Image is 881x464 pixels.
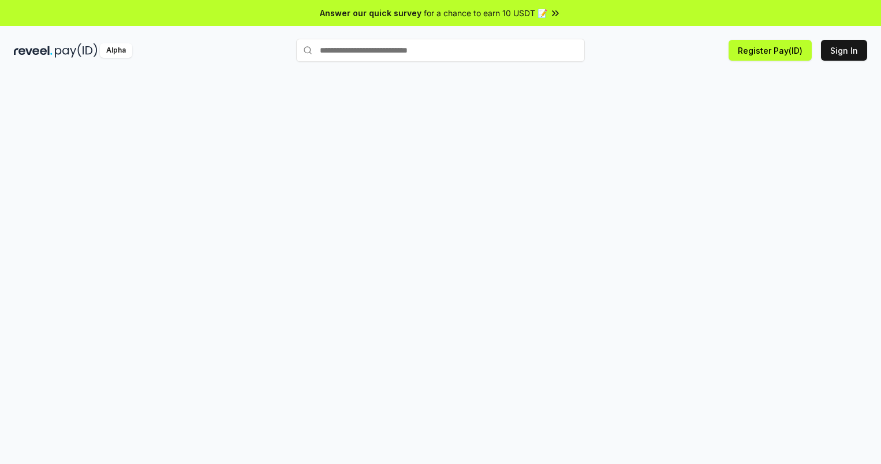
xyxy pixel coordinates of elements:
[729,40,812,61] button: Register Pay(ID)
[821,40,867,61] button: Sign In
[55,43,98,58] img: pay_id
[424,7,547,19] span: for a chance to earn 10 USDT 📝
[14,43,53,58] img: reveel_dark
[100,43,132,58] div: Alpha
[320,7,421,19] span: Answer our quick survey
